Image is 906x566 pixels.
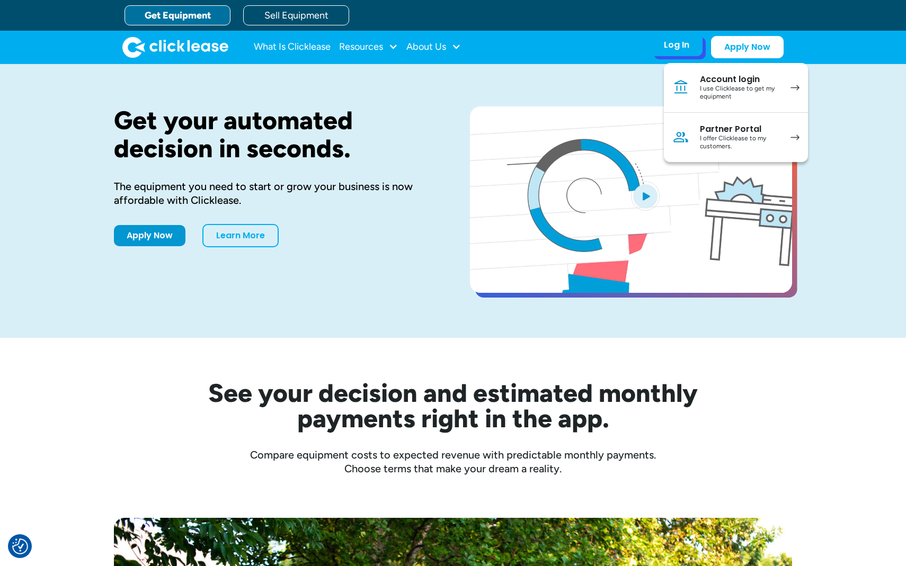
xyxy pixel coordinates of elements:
[254,37,331,58] a: What Is Clicklease
[114,106,436,163] h1: Get your automated decision in seconds.
[672,129,689,146] img: Person icon
[243,5,349,25] a: Sell Equipment
[664,113,808,162] a: Partner PortalI offer Clicklease to my customers.
[664,40,689,50] div: Log In
[339,37,398,58] div: Resources
[114,179,436,207] div: The equipment you need to start or grow your business is now affordable with Clicklease.
[700,124,780,134] div: Partner Portal
[202,224,279,247] a: Learn More
[114,225,185,246] a: Apply Now
[700,134,780,151] div: I offer Clicklease to my customers.
[406,37,461,58] div: About Us
[122,37,228,58] a: home
[12,538,28,554] img: Revisit consent button
[122,37,228,58] img: Clicklease logo
[664,63,808,113] a: Account loginI use Clicklease to get my equipment
[711,36,784,58] a: Apply Now
[12,538,28,554] button: Consent Preferences
[631,181,660,211] img: Blue play button logo on a light blue circular background
[700,74,780,85] div: Account login
[114,448,792,475] div: Compare equipment costs to expected revenue with predictable monthly payments. Choose terms that ...
[470,106,792,293] a: open lightbox
[156,380,750,431] h2: See your decision and estimated monthly payments right in the app.
[790,134,800,140] img: arrow
[664,63,808,162] nav: Log In
[125,5,230,25] a: Get Equipment
[672,79,689,96] img: Bank icon
[790,85,800,91] img: arrow
[700,85,780,101] div: I use Clicklease to get my equipment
